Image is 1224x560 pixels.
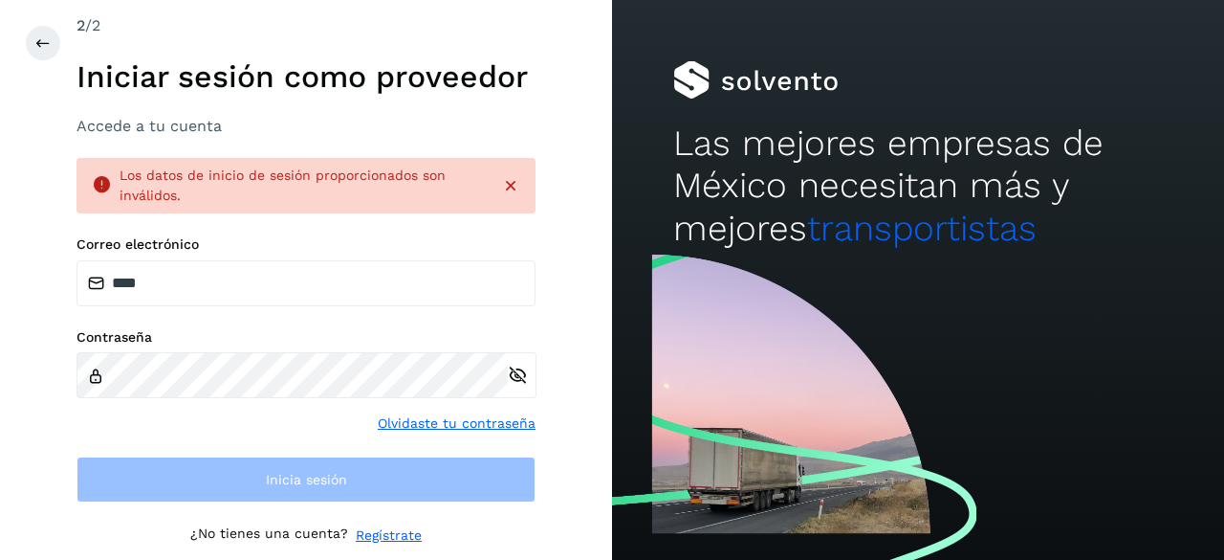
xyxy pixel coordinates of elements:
[807,208,1037,249] span: transportistas
[190,526,348,546] p: ¿No tienes una cuenta?
[673,123,1163,250] h2: Las mejores empresas de México necesitan más y mejores
[76,117,535,135] h3: Accede a tu cuenta
[76,329,535,346] label: Contraseña
[266,473,347,486] span: Inicia sesión
[76,457,535,503] button: Inicia sesión
[76,16,85,34] span: 2
[76,236,535,253] label: Correo electrónico
[356,526,422,546] a: Regístrate
[378,414,535,434] a: Olvidaste tu contraseña
[120,166,486,206] div: Los datos de inicio de sesión proporcionados son inválidos.
[76,58,535,95] h1: Iniciar sesión como proveedor
[76,14,535,37] div: /2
